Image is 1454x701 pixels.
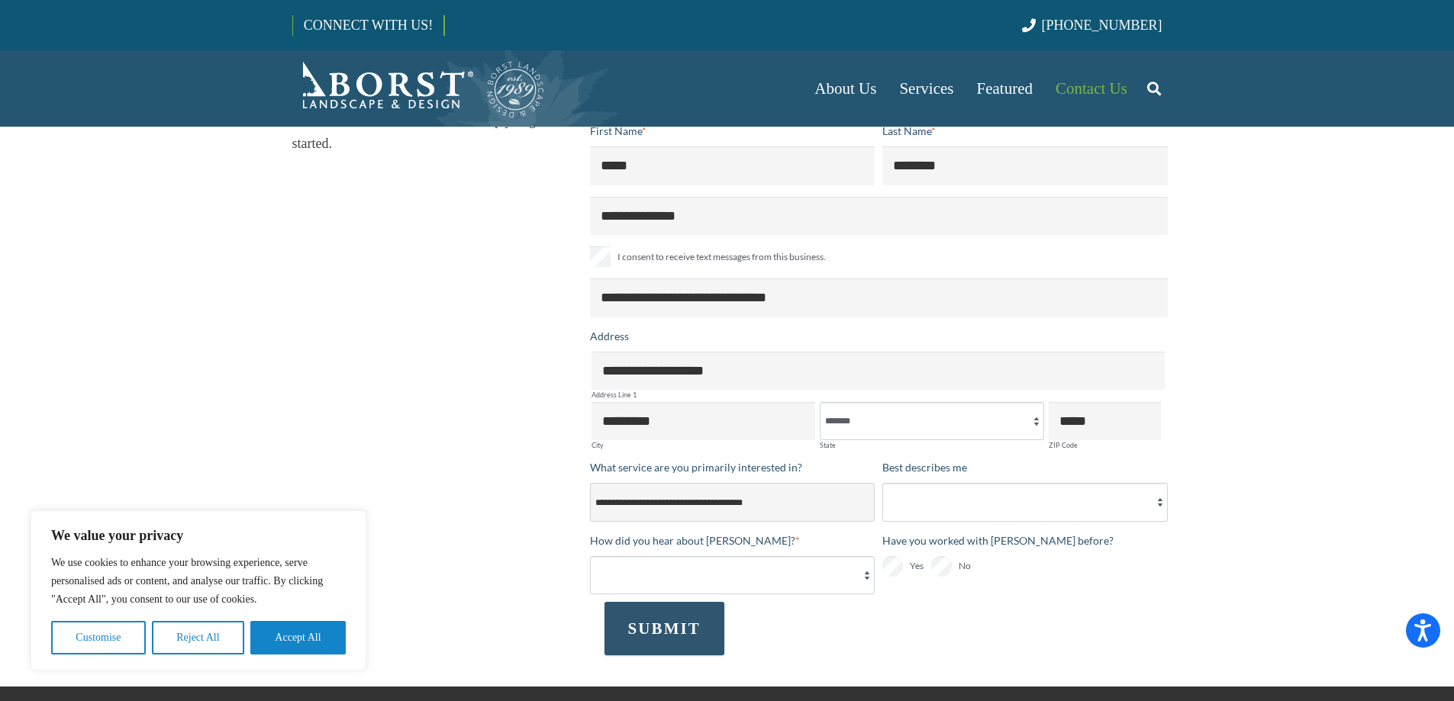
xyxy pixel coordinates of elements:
label: ZIP Code [1049,442,1161,449]
span: Yes [910,557,924,575]
span: First Name [590,124,642,137]
button: Accept All [250,621,346,654]
a: [PHONE_NUMBER] [1022,18,1162,33]
span: Last Name [882,124,931,137]
input: Last Name* [882,146,1168,185]
a: Borst-Logo [292,58,546,119]
input: Yes [882,556,903,577]
span: About Us [814,79,876,98]
input: I consent to receive text messages from this business. [590,246,611,267]
span: Best describes me [882,461,967,474]
span: What service are you primarily interested in? [590,461,802,474]
p: We value your privacy [51,526,346,545]
p: We use cookies to enhance your browsing experience, serve personalised ads or content, and analys... [51,554,346,609]
label: City [592,442,816,449]
input: No [931,556,952,577]
div: We value your privacy [31,510,366,670]
span: Services [899,79,953,98]
label: Address Line 1 [592,391,1165,398]
label: State [820,442,1044,449]
select: Best describes me [882,483,1168,521]
select: What service are you primarily interested in? [590,483,875,521]
p: Fill out the form below and we’ll help you get started. [292,109,577,155]
button: Reject All [152,621,244,654]
span: Have you worked with [PERSON_NAME] before? [882,534,1114,547]
span: Featured [977,79,1033,98]
a: Services [888,50,965,127]
input: First Name* [590,146,875,185]
span: Contact Us [1056,79,1127,98]
span: [PHONE_NUMBER] [1042,18,1162,33]
a: CONNECT WITH US! [293,7,443,43]
a: Featured [966,50,1044,127]
select: How did you hear about [PERSON_NAME]?* [590,556,875,594]
span: I consent to receive text messages from this business. [617,248,826,266]
a: Search [1139,69,1169,108]
button: SUBMIT [604,602,724,655]
a: About Us [803,50,888,127]
span: How did you hear about [PERSON_NAME]? [590,534,795,547]
span: Address [590,330,629,342]
a: Contact Us [1044,50,1139,127]
button: Customise [51,621,146,654]
span: No [959,557,971,575]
